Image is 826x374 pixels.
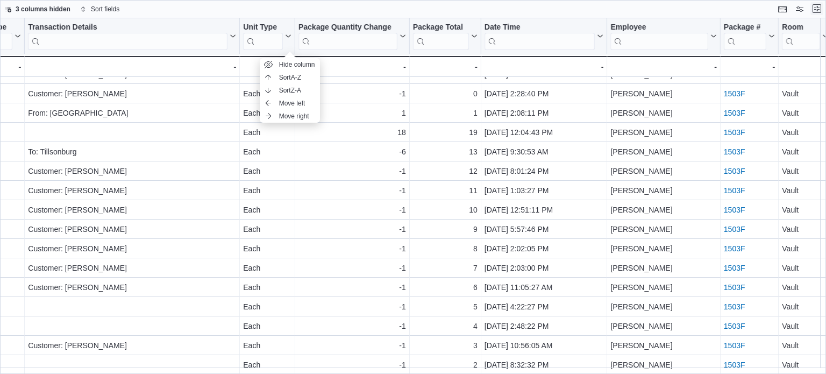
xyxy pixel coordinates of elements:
[243,339,291,352] div: Each
[610,203,716,216] div: [PERSON_NAME]
[724,23,766,50] div: Package URL
[724,23,775,50] button: Package #
[298,165,406,178] div: -1
[485,23,595,33] div: Date Time
[16,5,70,13] span: 3 columns hidden
[243,242,291,255] div: Each
[413,145,478,158] div: 13
[610,281,716,294] div: [PERSON_NAME]
[485,60,604,73] div: -
[298,107,406,119] div: 1
[782,23,820,33] div: Room
[485,145,604,158] div: [DATE] 9:30:53 AM
[810,2,823,15] button: Exit fullscreen
[724,23,766,33] div: Package #
[485,23,604,50] button: Date Time
[413,223,478,236] div: 9
[485,223,604,236] div: [DATE] 5:57:46 PM
[413,358,478,371] div: 2
[28,60,236,73] div: -
[243,300,291,313] div: Each
[298,223,406,236] div: -1
[610,60,716,73] div: -
[279,60,315,69] span: Hide column
[243,23,283,50] div: Unit Type
[724,206,745,214] a: 1503F
[724,361,745,369] a: 1503F
[413,203,478,216] div: 10
[485,339,604,352] div: [DATE] 10:56:05 AM
[298,320,406,333] div: -1
[610,339,716,352] div: [PERSON_NAME]
[793,3,806,16] button: Display options
[260,110,320,123] button: Move right
[413,23,469,33] div: Package Total
[413,107,478,119] div: 1
[298,23,406,50] button: Package Quantity Change
[724,225,745,234] a: 1503F
[610,320,716,333] div: [PERSON_NAME]
[28,203,236,216] div: Customer: [PERSON_NAME]
[298,60,406,73] div: -
[279,99,305,108] span: Move left
[260,71,320,84] button: SortA-Z
[243,23,291,50] button: Unit Type
[298,300,406,313] div: -1
[243,320,291,333] div: Each
[485,87,604,100] div: [DATE] 2:28:40 PM
[413,87,478,100] div: 0
[610,23,708,33] div: Employee
[724,167,745,175] a: 1503F
[28,281,236,294] div: Customer: [PERSON_NAME]
[413,184,478,197] div: 11
[1,3,75,16] button: 3 columns hidden
[485,107,604,119] div: [DATE] 2:08:11 PM
[279,73,301,82] span: Sort A-Z
[28,107,236,119] div: From: [GEOGRAPHIC_DATA]
[243,203,291,216] div: Each
[610,242,716,255] div: [PERSON_NAME]
[28,23,227,50] div: Transaction Details
[610,107,716,119] div: [PERSON_NAME]
[610,165,716,178] div: [PERSON_NAME]
[724,89,745,98] a: 1503F
[610,184,716,197] div: [PERSON_NAME]
[724,128,745,137] a: 1503F
[610,262,716,274] div: [PERSON_NAME]
[610,145,716,158] div: [PERSON_NAME]
[243,60,291,73] div: -
[776,3,789,16] button: Keyboard shortcuts
[298,262,406,274] div: -1
[724,109,745,117] a: 1503F
[279,112,309,121] span: Move right
[485,262,604,274] div: [DATE] 2:03:00 PM
[28,145,236,158] div: To: Tillsonburg
[298,126,406,139] div: 18
[28,242,236,255] div: Customer: [PERSON_NAME]
[28,339,236,352] div: Customer: [PERSON_NAME]
[91,5,119,13] span: Sort fields
[610,23,708,50] div: Employee
[724,244,745,253] a: 1503F
[724,264,745,272] a: 1503F
[485,242,604,255] div: [DATE] 2:02:05 PM
[260,97,320,110] button: Move left
[76,3,124,16] button: Sort fields
[298,339,406,352] div: -1
[724,322,745,330] a: 1503F
[413,339,478,352] div: 3
[724,283,745,292] a: 1503F
[724,60,775,73] div: -
[413,281,478,294] div: 6
[298,145,406,158] div: -6
[610,300,716,313] div: [PERSON_NAME]
[243,184,291,197] div: Each
[243,281,291,294] div: Each
[485,320,604,333] div: [DATE] 2:48:22 PM
[485,165,604,178] div: [DATE] 8:01:24 PM
[243,145,291,158] div: Each
[298,87,406,100] div: -1
[485,184,604,197] div: [DATE] 1:03:27 PM
[28,23,227,33] div: Transaction Details
[485,203,604,216] div: [DATE] 12:51:11 PM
